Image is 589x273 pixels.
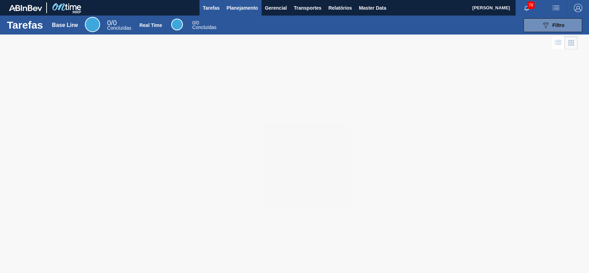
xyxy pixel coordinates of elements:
[226,4,258,12] span: Planejamento
[574,4,582,12] img: Logout
[552,4,560,12] img: userActions
[192,25,216,30] span: Concluídas
[328,4,352,12] span: Relatórios
[294,4,321,12] span: Transportes
[9,5,42,11] img: TNhmsLtSVTkK8tSr43FrP2fwEKptu5GPRR3wAAAABJRU5ErkJggg==
[107,25,131,31] span: Concluídas
[192,20,195,26] span: 0
[7,21,43,29] h1: Tarefas
[523,18,582,32] button: Filtro
[139,22,162,28] div: Real Time
[203,4,220,12] span: Tarefas
[192,20,199,26] span: / 0
[265,4,287,12] span: Gerencial
[52,22,78,28] div: Base Line
[85,17,100,32] div: Base Line
[107,19,117,27] span: / 0
[171,19,183,30] div: Real Time
[552,22,565,28] span: Filtro
[107,19,111,27] span: 0
[527,1,534,9] span: 78
[516,3,538,13] button: Notificações
[192,21,216,30] div: Real Time
[107,20,131,30] div: Base Line
[359,4,386,12] span: Master Data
